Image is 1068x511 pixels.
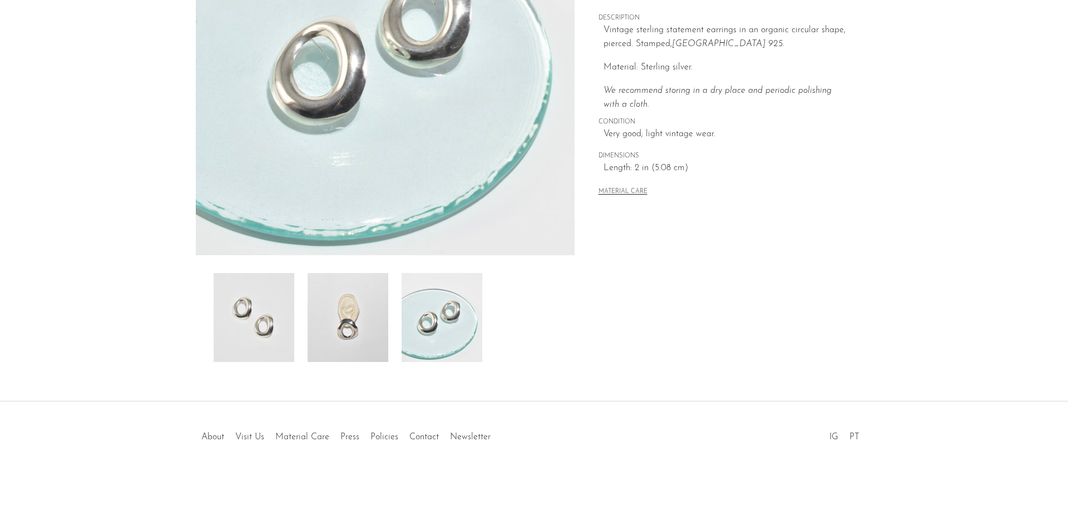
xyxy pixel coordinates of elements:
[824,424,865,445] ul: Social Medias
[308,273,388,362] img: Circle Statement Earrings
[402,273,482,362] img: Circle Statement Earrings
[275,433,329,441] a: Material Care
[829,433,838,441] a: IG
[604,23,849,52] p: Vintage sterling statement earrings in an organic circular shape, pierced. Stamped,
[599,13,849,23] span: DESCRIPTION
[196,424,496,445] ul: Quick links
[672,39,784,48] em: [GEOGRAPHIC_DATA] 925.
[235,433,264,441] a: Visit Us
[201,433,224,441] a: About
[599,151,849,161] span: DIMENSIONS
[604,86,832,110] i: We recommend storing in a dry place and periodic polishing with a cloth.
[340,433,359,441] a: Press
[599,117,849,127] span: CONDITION
[849,433,859,441] a: PT
[599,188,647,196] button: MATERIAL CARE
[214,273,294,362] img: Circle Statement Earrings
[409,433,439,441] a: Contact
[604,61,849,75] p: Material: Sterling silver.
[604,127,849,142] span: Very good; light vintage wear.
[604,161,849,176] span: Length: 2 in (5.08 cm)
[370,433,398,441] a: Policies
